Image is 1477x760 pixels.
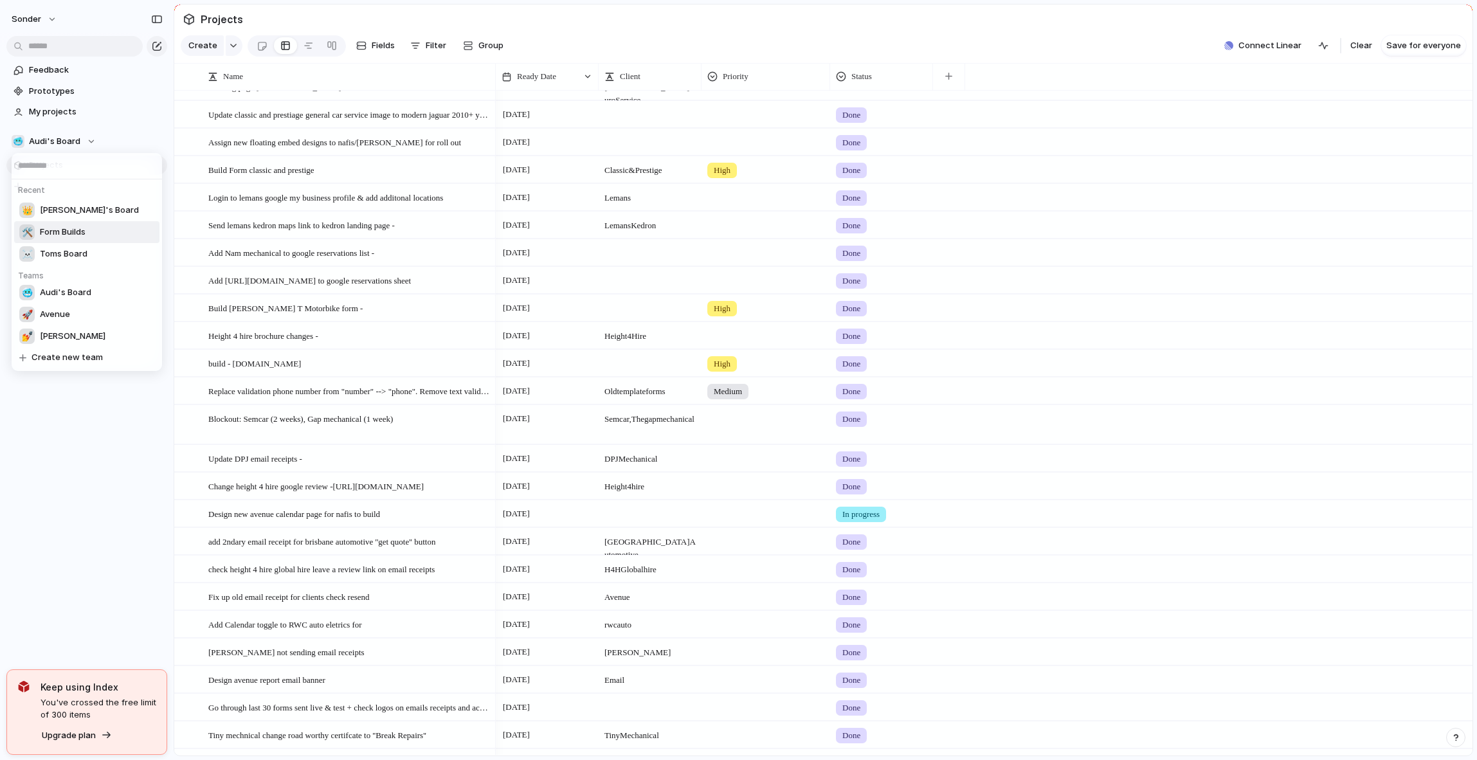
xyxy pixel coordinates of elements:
span: Audi's Board [40,286,91,299]
div: 💅 [19,329,35,344]
span: [PERSON_NAME] [40,330,105,343]
div: 👑 [19,203,35,218]
span: Avenue [40,308,70,321]
span: Form Builds [40,226,86,239]
div: ☠️ [19,246,35,262]
div: 🥶 [19,285,35,300]
h5: Recent [14,179,163,196]
span: Toms Board [40,248,87,260]
h5: Teams [14,265,163,282]
div: 🚀 [19,307,35,322]
span: [PERSON_NAME]'s Board [40,204,139,217]
span: Create new team [32,351,103,364]
div: 🛠️ [19,224,35,240]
